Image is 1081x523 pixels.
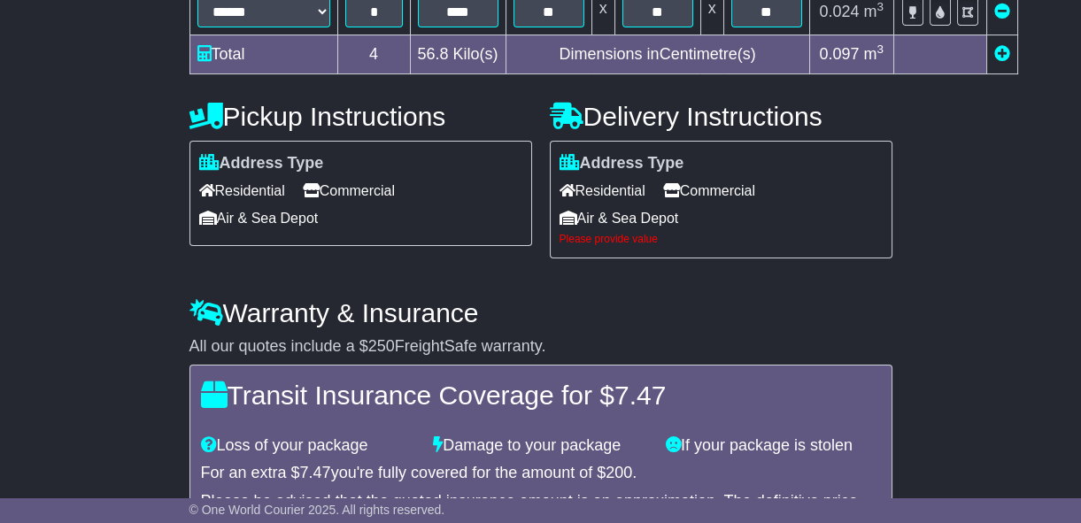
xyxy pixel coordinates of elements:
[199,154,324,173] label: Address Type
[410,35,506,73] td: Kilo(s)
[189,35,337,73] td: Total
[863,45,884,63] span: m
[663,177,755,204] span: Commercial
[189,337,892,357] div: All our quotes include a $ FreightSafe warranty.
[994,45,1010,63] a: Add new item
[300,464,331,481] span: 7.47
[819,45,859,63] span: 0.097
[994,3,1010,20] a: Remove this item
[560,177,645,204] span: Residential
[201,464,881,483] div: For an extra $ you're fully covered for the amount of $ .
[819,3,859,20] span: 0.024
[189,503,445,517] span: © One World Courier 2025. All rights reserved.
[418,45,449,63] span: 56.8
[614,381,666,410] span: 7.47
[560,233,883,245] div: Please provide value
[560,204,679,232] span: Air & Sea Depot
[368,337,395,355] span: 250
[189,298,892,327] h4: Warranty & Insurance
[506,35,809,73] td: Dimensions in Centimetre(s)
[199,177,285,204] span: Residential
[303,177,395,204] span: Commercial
[606,464,632,481] span: 200
[192,436,425,456] div: Loss of your package
[199,204,319,232] span: Air & Sea Depot
[657,436,890,456] div: If your package is stolen
[189,102,532,131] h4: Pickup Instructions
[424,436,657,456] div: Damage to your package
[876,42,884,56] sup: 3
[550,102,892,131] h4: Delivery Instructions
[560,154,684,173] label: Address Type
[337,35,410,73] td: 4
[201,381,881,410] h4: Transit Insurance Coverage for $
[863,3,884,20] span: m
